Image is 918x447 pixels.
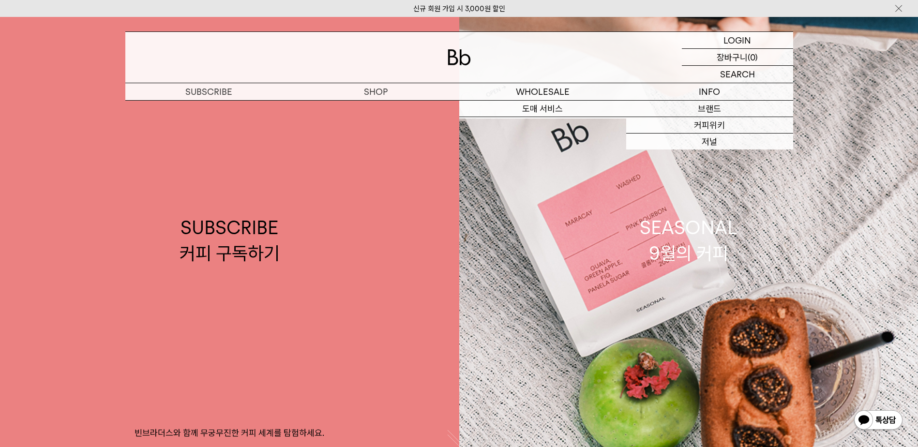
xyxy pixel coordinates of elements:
a: 브랜드 [626,101,793,117]
p: WHOLESALE [459,83,626,100]
div: SEASONAL 9월의 커피 [640,215,737,266]
div: SUBSCRIBE 커피 구독하기 [180,215,280,266]
a: 신규 회원 가입 시 3,000원 할인 [413,4,505,13]
p: (0) [748,49,758,65]
p: SEARCH [720,66,755,83]
a: SUBSCRIBE [125,83,292,100]
a: SHOP [292,83,459,100]
a: LOGIN [682,32,793,49]
a: 커피위키 [626,117,793,134]
a: 장바구니 (0) [682,49,793,66]
p: 장바구니 [717,49,748,65]
a: 도매 서비스 [459,101,626,117]
p: LOGIN [723,32,751,48]
a: 컨설팅 [459,117,626,134]
a: 저널 [626,134,793,150]
p: INFO [626,83,793,100]
img: 로고 [448,49,471,65]
img: 카카오톡 채널 1:1 채팅 버튼 [853,409,903,432]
